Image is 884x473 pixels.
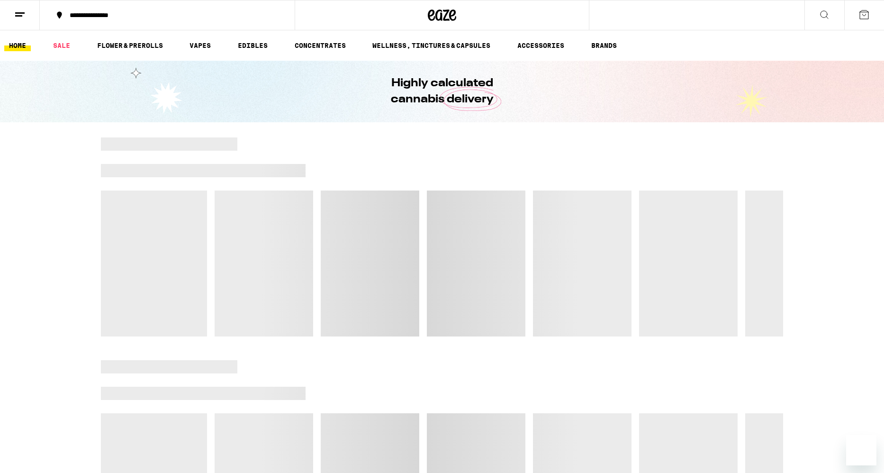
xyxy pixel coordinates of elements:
a: WELLNESS, TINCTURES & CAPSULES [368,40,495,51]
a: ACCESSORIES [513,40,569,51]
a: CONCENTRATES [290,40,351,51]
a: HOME [4,40,31,51]
iframe: Button to launch messaging window [846,435,876,465]
h1: Highly calculated cannabis delivery [364,75,520,108]
a: BRANDS [586,40,622,51]
a: FLOWER & PREROLLS [92,40,168,51]
a: EDIBLES [233,40,272,51]
a: SALE [48,40,75,51]
a: VAPES [185,40,216,51]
